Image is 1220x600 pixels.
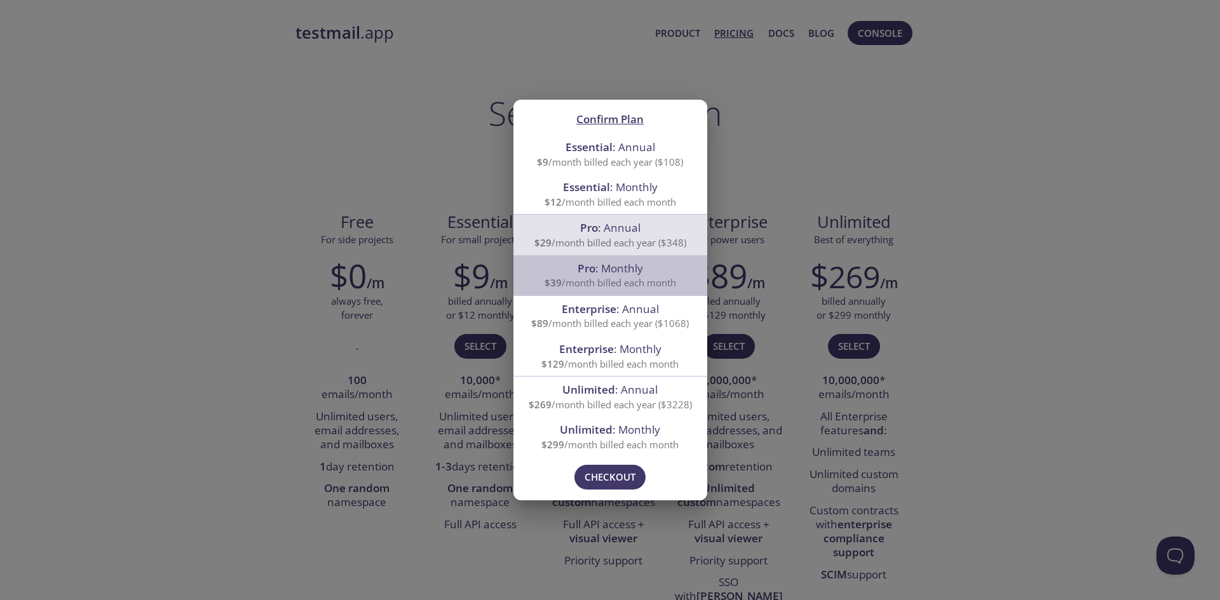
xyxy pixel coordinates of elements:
span: : Monthly [559,342,661,356]
div: Essential: Monthly$12/month billed each month [513,174,707,214]
span: $9 [537,156,548,168]
div: Unlimited: Annual$269/month billed each year ($3228) [513,377,707,417]
span: $299 [541,438,564,451]
div: Enterprise: Monthly$129/month billed each month [513,336,707,376]
span: Essential [563,180,610,194]
span: $89 [531,317,548,330]
span: /month billed each month [541,438,679,451]
span: $29 [534,236,552,249]
span: Pro [578,261,595,276]
div: Essential: Annual$9/month billed each year ($108) [513,134,707,174]
span: : Monthly [560,422,660,437]
span: /month billed each month [545,276,676,289]
span: : Annual [562,382,658,397]
span: : Monthly [578,261,643,276]
span: Confirm Plan [576,112,644,126]
span: : Annual [566,140,655,154]
ul: confirm plan selection [513,134,707,457]
span: Pro [580,220,598,235]
span: /month billed each month [545,196,676,208]
span: Checkout [585,469,635,485]
span: Unlimited [562,382,615,397]
span: : Annual [562,302,659,316]
div: Enterprise: Annual$89/month billed each year ($1068) [513,296,707,336]
div: Pro: Annual$29/month billed each year ($348) [513,215,707,255]
span: Unlimited [560,422,613,437]
span: /month billed each year ($348) [534,236,686,249]
span: Enterprise [562,302,616,316]
button: Checkout [574,465,646,489]
span: $39 [545,276,562,289]
span: : Monthly [563,180,658,194]
span: Essential [566,140,613,154]
div: Pro: Monthly$39/month billed each month [513,255,707,295]
span: : Annual [580,220,640,235]
span: $12 [545,196,562,208]
span: /month billed each month [541,357,679,370]
div: Unlimited: Monthly$299/month billed each month [513,417,707,457]
span: /month billed each year ($3228) [529,398,692,411]
span: Enterprise [559,342,614,356]
span: /month billed each year ($108) [537,156,683,168]
span: $129 [541,357,564,370]
span: $269 [529,398,552,411]
span: /month billed each year ($1068) [531,317,689,330]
